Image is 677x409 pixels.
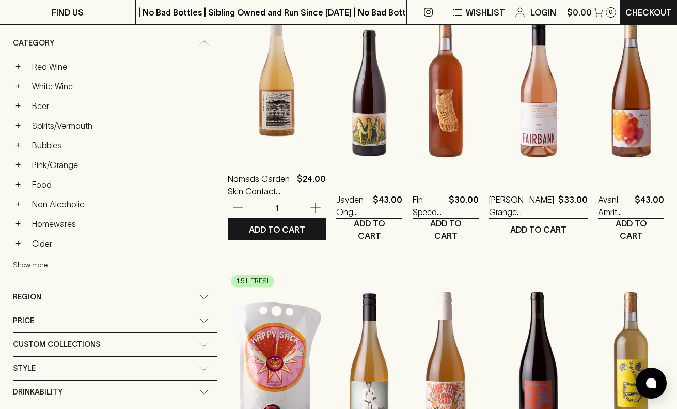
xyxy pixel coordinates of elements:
button: ADD TO CART [413,219,479,240]
p: $33.00 [558,193,588,218]
p: 1 [264,202,289,214]
p: ADD TO CART [249,223,305,236]
p: $0.00 [567,6,592,19]
a: Red Wine [27,58,217,75]
p: $24.00 [297,173,326,198]
button: ADD TO CART [336,219,402,240]
a: Bubbles [27,137,217,154]
button: + [13,160,23,170]
div: Style [13,357,217,380]
a: Homewares [27,215,217,233]
a: Jayden Ong Moonlit Forest ‘SC’ Pinot Gris 2021 [336,193,369,218]
button: + [13,219,23,229]
div: Category [13,28,217,58]
span: Region [13,291,41,304]
a: Food [27,176,217,193]
a: Beer [27,97,217,115]
p: ADD TO CART [603,217,659,242]
a: Spirits/Vermouth [27,117,217,134]
a: Nomads Garden Skin Contact Field Blend 2023 [228,173,293,198]
button: ADD TO CART [489,219,588,240]
a: Cider [27,235,217,252]
p: ADD TO CART [510,223,566,236]
p: Login [530,6,556,19]
a: Avani Amrit Pinot Gris on Skins 2023 [598,193,631,218]
button: ADD TO CART [598,219,664,240]
span: Custom Collections [13,338,100,351]
a: [PERSON_NAME] Grange [PERSON_NAME] 2023 [489,193,554,218]
p: FIND US [52,6,84,19]
p: ADD TO CART [341,217,397,242]
div: Region [13,285,217,309]
button: + [13,140,23,150]
p: Checkout [625,6,672,19]
a: Fin Speedo Orange Pinot Gris 2024 [413,193,445,218]
button: + [13,120,23,131]
a: Non Alcoholic [27,195,217,213]
span: Price [13,314,34,327]
a: Pink/Orange [27,156,217,174]
button: + [13,101,23,111]
div: Custom Collections [13,333,217,356]
button: + [13,199,23,209]
p: $30.00 [449,193,479,218]
button: + [13,81,23,92]
button: + [13,62,23,72]
span: Category [13,37,54,50]
p: 0 [609,9,613,15]
p: $43.00 [635,193,664,218]
img: bubble-icon [646,378,656,388]
span: Drinkability [13,386,62,399]
p: Wishlist [466,6,505,19]
p: $43.00 [373,193,402,218]
button: + [13,179,23,190]
div: Drinkability [13,381,217,404]
span: Style [13,362,36,375]
p: ADD TO CART [418,217,474,242]
div: Price [13,309,217,332]
button: + [13,238,23,249]
button: ADD TO CART [228,219,326,240]
button: Show more [13,254,148,276]
a: White Wine [27,78,217,95]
